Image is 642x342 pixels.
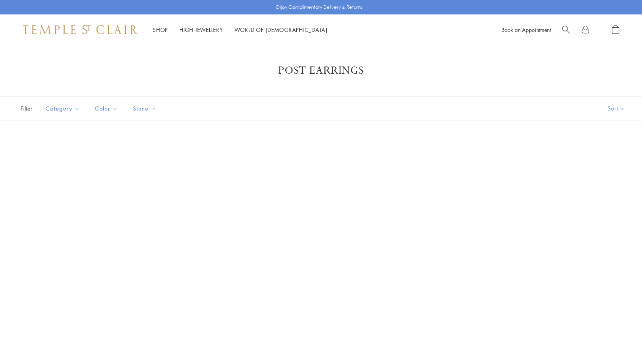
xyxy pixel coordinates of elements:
img: Temple St. Clair [23,25,138,34]
button: Show sort by [590,97,642,120]
button: Color [89,100,123,117]
span: Color [91,104,123,113]
a: High JewelleryHigh Jewellery [179,26,223,33]
a: Open Shopping Bag [612,25,619,35]
a: Book an Appointment [501,26,551,33]
a: ShopShop [153,26,168,33]
button: Category [40,100,85,117]
span: Stone [129,104,162,113]
button: Stone [127,100,162,117]
p: Enjoy Complimentary Delivery & Returns [276,3,362,11]
h1: Post Earrings [30,64,612,78]
nav: Main navigation [153,25,327,35]
a: Search [562,25,570,35]
span: Category [42,104,85,113]
a: World of [DEMOGRAPHIC_DATA]World of [DEMOGRAPHIC_DATA] [234,26,327,33]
